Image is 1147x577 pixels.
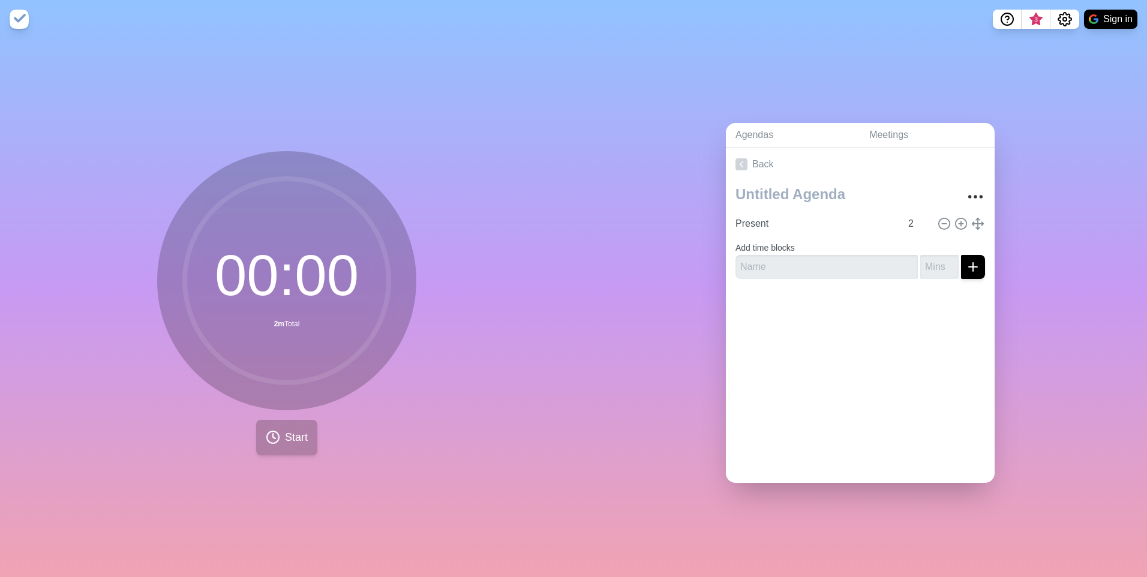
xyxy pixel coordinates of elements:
[735,255,918,279] input: Name
[1031,15,1041,25] span: 3
[860,123,995,148] a: Meetings
[731,212,901,236] input: Name
[903,212,932,236] input: Mins
[256,420,317,455] button: Start
[726,148,995,181] a: Back
[285,429,308,446] span: Start
[1084,10,1137,29] button: Sign in
[1050,10,1079,29] button: Settings
[993,10,1022,29] button: Help
[963,185,987,209] button: More
[726,123,860,148] a: Agendas
[10,10,29,29] img: timeblocks logo
[735,243,795,253] label: Add time blocks
[920,255,959,279] input: Mins
[1022,10,1050,29] button: What’s new
[1089,14,1098,24] img: google logo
